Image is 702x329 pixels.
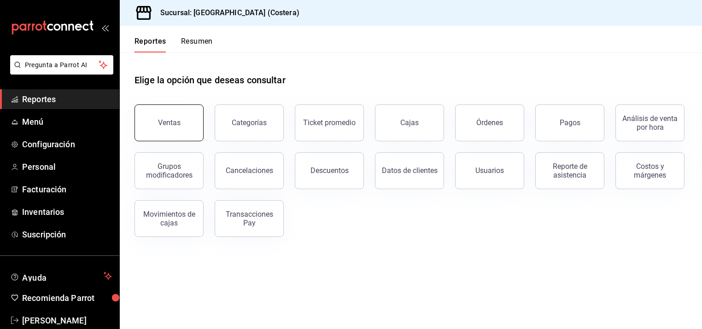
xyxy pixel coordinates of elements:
[22,206,112,218] span: Inventarios
[615,152,684,189] button: Costos y márgenes
[455,104,524,141] button: Órdenes
[541,162,598,179] div: Reporte de asistencia
[22,228,112,241] span: Suscripción
[22,93,112,105] span: Reportes
[535,104,604,141] button: Pagos
[135,73,286,87] h1: Elige la opción que deseas consultar
[101,24,109,31] button: open_drawer_menu
[375,104,444,141] a: Cajas
[560,118,580,127] div: Pagos
[375,152,444,189] button: Datos de clientes
[6,67,113,76] a: Pregunta a Parrot AI
[135,37,213,52] div: navigation tabs
[535,152,604,189] button: Reporte de asistencia
[382,166,438,175] div: Datos de clientes
[140,210,198,227] div: Movimientos de cajas
[232,118,267,127] div: Categorías
[215,104,284,141] button: Categorías
[22,115,112,128] span: Menú
[303,118,356,127] div: Ticket promedio
[22,314,112,327] span: [PERSON_NAME]
[295,152,364,189] button: Descuentos
[621,162,679,179] div: Costos y márgenes
[455,152,524,189] button: Usuarios
[226,166,273,175] div: Cancelaciones
[221,210,278,227] div: Transacciones Pay
[615,104,684,141] button: Análisis de venta por hora
[22,271,100,282] span: Ayuda
[10,55,113,75] button: Pregunta a Parrot AI
[181,37,213,52] button: Resumen
[22,183,112,196] span: Facturación
[295,104,364,141] button: Ticket promedio
[215,200,284,237] button: Transacciones Pay
[135,200,204,237] button: Movimientos de cajas
[400,117,419,128] div: Cajas
[25,60,99,70] span: Pregunta a Parrot AI
[153,7,299,18] h3: Sucursal: [GEOGRAPHIC_DATA] (Costera)
[22,292,112,304] span: Recomienda Parrot
[135,152,204,189] button: Grupos modificadores
[621,114,679,132] div: Análisis de venta por hora
[476,118,503,127] div: Órdenes
[22,138,112,150] span: Configuración
[22,161,112,173] span: Personal
[135,104,204,141] button: Ventas
[215,152,284,189] button: Cancelaciones
[475,166,504,175] div: Usuarios
[310,166,349,175] div: Descuentos
[140,162,198,179] div: Grupos modificadores
[158,118,181,127] div: Ventas
[135,37,166,52] button: Reportes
